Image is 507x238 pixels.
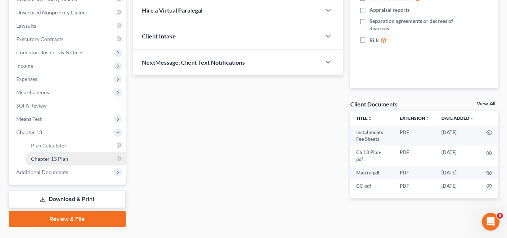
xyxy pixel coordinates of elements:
[31,156,68,162] span: Chapter 13 Plan
[369,6,410,14] span: Appraisal reports
[369,17,455,32] span: Separation agreements or decrees of divorces
[435,146,480,166] td: [DATE]
[394,146,435,166] td: PDF
[16,49,83,55] span: Codebtors Insiders & Notices
[16,129,42,135] span: Chapter 13
[470,116,475,121] i: expand_more
[394,166,435,179] td: PDF
[10,19,126,33] a: Lawsuits
[394,126,435,146] td: PDF
[435,179,480,193] td: [DATE]
[16,116,42,122] span: Means Test
[16,102,47,109] span: SOFA Review
[482,213,500,231] iframe: Intercom live chat
[16,9,87,16] span: Unsecured Nonpriority Claims
[16,76,37,82] span: Expenses
[356,115,372,121] a: Titleunfold_more
[9,211,126,227] a: Review & File
[350,126,394,146] td: Installments Fee Sheets
[31,142,67,149] span: Plan Calculator
[25,139,126,152] a: Plan Calculator
[10,99,126,112] a: SOFA Review
[16,23,36,29] span: Lawsuits
[10,33,126,46] a: Executory Contracts
[477,101,495,106] a: View All
[16,89,49,95] span: Miscellaneous
[369,37,379,44] span: Bills
[497,213,503,219] span: 5
[16,169,68,175] span: Additional Documents
[16,36,63,42] span: Executory Contracts
[435,166,480,179] td: [DATE]
[368,116,372,121] i: unfold_more
[350,179,394,193] td: CC-pdf
[350,100,397,108] div: Client Documents
[25,152,126,166] a: Chapter 13 Plan
[350,166,394,179] td: Matrix-pdf
[400,115,430,121] a: Extensionunfold_more
[10,6,126,19] a: Unsecured Nonpriority Claims
[142,7,202,14] span: Hire a Virtual Paralegal
[350,146,394,166] td: Ch 13 Plan-pdf
[9,191,126,208] a: Download & Print
[142,59,245,66] span: NextMessage: Client Text Notifications
[394,179,435,193] td: PDF
[425,116,430,121] i: unfold_more
[435,126,480,146] td: [DATE]
[441,115,475,121] a: Date Added expand_more
[16,62,33,69] span: Income
[142,33,176,40] span: Client Intake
